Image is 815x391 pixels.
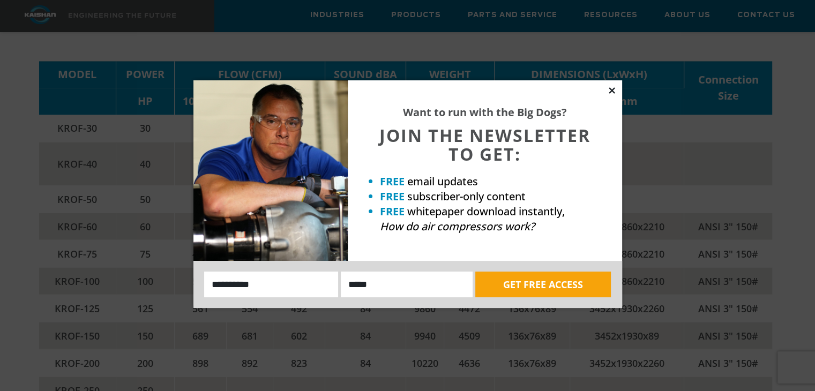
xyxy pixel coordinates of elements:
input: Email [341,272,473,297]
span: whitepaper download instantly, [407,204,565,219]
strong: FREE [380,189,405,204]
button: Close [607,86,617,95]
em: How do air compressors work? [380,219,535,234]
strong: FREE [380,204,405,219]
strong: Want to run with the Big Dogs? [403,105,567,119]
span: email updates [407,174,478,189]
span: subscriber-only content [407,189,526,204]
span: JOIN THE NEWSLETTER TO GET: [379,124,590,166]
input: Name: [204,272,339,297]
button: GET FREE ACCESS [475,272,611,297]
strong: FREE [380,174,405,189]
